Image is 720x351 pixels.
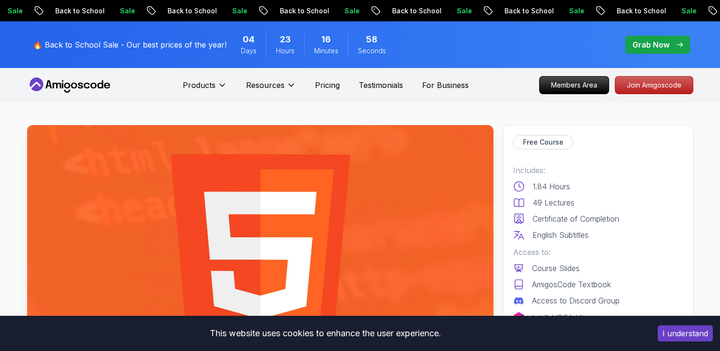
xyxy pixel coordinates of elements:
p: Sale [225,6,255,16]
p: IntelliJ IDEA Ultimate [532,312,603,323]
p: Sale [337,6,367,16]
p: 1.84 Hours [533,181,570,192]
span: Minutes [314,46,338,56]
p: English Subtitles [533,229,589,241]
p: Grab Now [632,39,670,50]
span: 58 Seconds [366,33,377,46]
span: Days [241,46,256,56]
span: 4 Days [243,33,255,46]
a: Join Amigoscode [615,76,693,94]
img: jetbrains logo [513,312,524,323]
p: Sale [112,6,143,16]
p: Access to Discord Group [532,295,620,306]
p: 49 Lectures [533,197,574,208]
span: Seconds [358,46,386,56]
p: Members Area [540,77,609,94]
p: Back to School [272,6,337,16]
p: 🔥 Back to School Sale - Our best prices of the year! [33,39,227,50]
p: Products [183,79,216,91]
p: Sale [674,6,704,16]
p: AmigosCode Textbook [532,279,611,290]
p: Resources [246,79,285,91]
p: Back to School [497,6,562,16]
span: Hours [276,46,295,56]
div: This website uses cookies to enhance the user experience. [7,323,643,344]
p: Free Course [523,137,563,147]
button: Products [183,79,227,98]
p: Back to School [48,6,112,16]
span: 23 Hours [280,33,291,46]
button: Accept cookies [658,325,713,341]
p: Back to School [385,6,449,16]
p: Includes: [513,165,683,176]
p: Certificate of Completion [533,213,619,224]
p: Back to School [609,6,674,16]
a: Members Area [539,76,609,94]
span: 16 Minutes [321,33,331,46]
a: Pricing [315,79,340,91]
a: For Business [422,79,469,91]
p: Join Amigoscode [615,77,693,94]
p: Back to School [160,6,225,16]
p: Sale [449,6,480,16]
a: Testimonials [359,79,403,91]
p: Access to: [513,246,683,258]
button: Resources [246,79,296,98]
p: Sale [562,6,592,16]
p: Course Slides [532,263,580,274]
